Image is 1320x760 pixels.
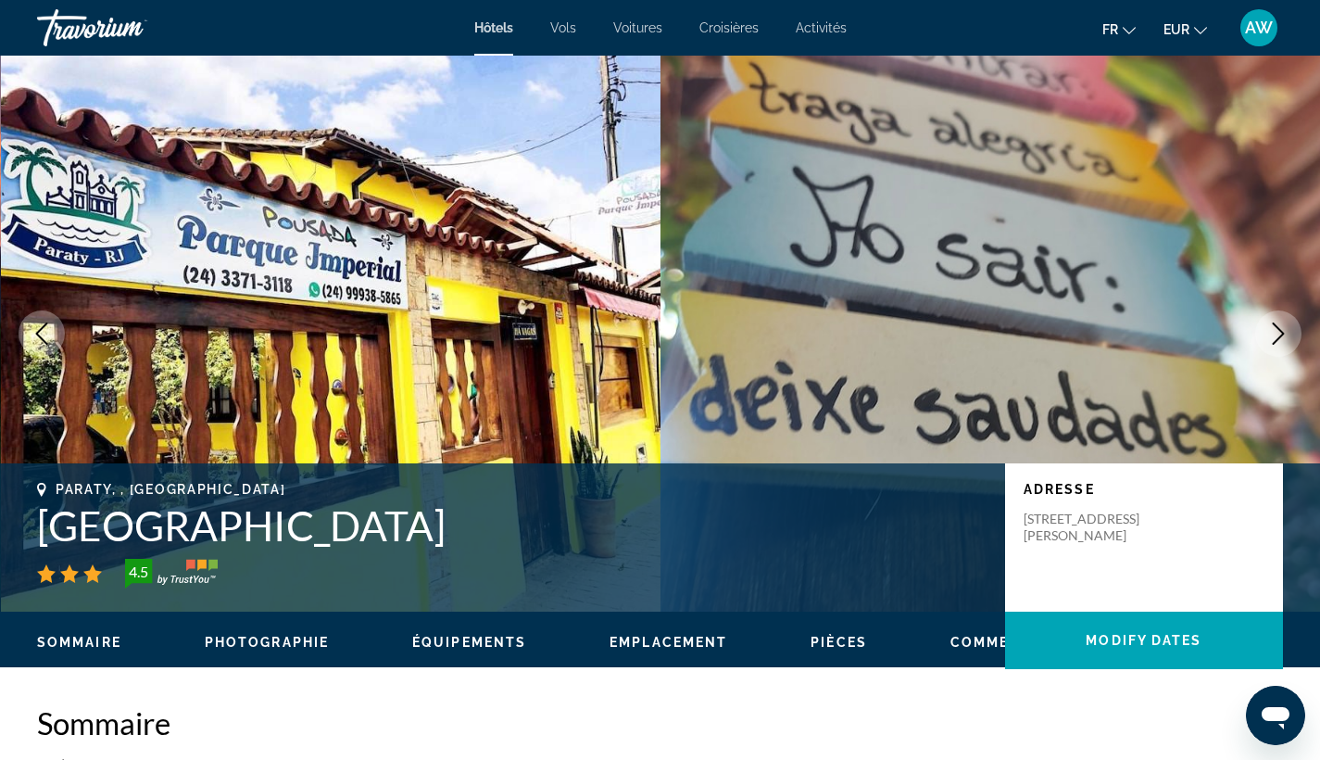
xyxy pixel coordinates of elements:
[1086,633,1201,648] span: Modify Dates
[811,635,867,650] span: Pièces
[811,634,867,651] button: Pièces
[56,482,285,497] span: Paraty, , [GEOGRAPHIC_DATA]
[1102,16,1136,43] button: Change language
[205,635,329,650] span: Photographie
[37,501,987,550] h1: [GEOGRAPHIC_DATA]
[37,635,121,650] span: Sommaire
[1255,310,1301,357] button: Next image
[125,559,218,589] img: TrustYou guest rating badge
[1005,612,1283,669] button: Modify Dates
[796,20,847,35] a: Activités
[1235,8,1283,47] button: User Menu
[699,20,759,35] a: Croisières
[474,20,513,35] a: Hôtels
[1102,22,1118,37] span: fr
[205,634,329,651] button: Photographie
[610,634,727,651] button: Emplacement
[613,20,662,35] a: Voitures
[412,634,526,651] button: Équipements
[1245,19,1273,37] span: AW
[610,635,727,650] span: Emplacement
[37,634,121,651] button: Sommaire
[412,635,526,650] span: Équipements
[950,635,1076,650] span: Commentaires
[550,20,576,35] a: Vols
[1163,16,1207,43] button: Change currency
[1163,22,1189,37] span: EUR
[37,4,222,52] a: Travorium
[119,561,157,583] div: 4.5
[1024,482,1264,497] p: Adresse
[950,634,1076,651] button: Commentaires
[19,310,65,357] button: Previous image
[1246,686,1305,745] iframe: Bouton de lancement de la fenêtre de messagerie
[37,704,1283,741] h2: Sommaire
[1024,511,1172,544] p: [STREET_ADDRESS][PERSON_NAME]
